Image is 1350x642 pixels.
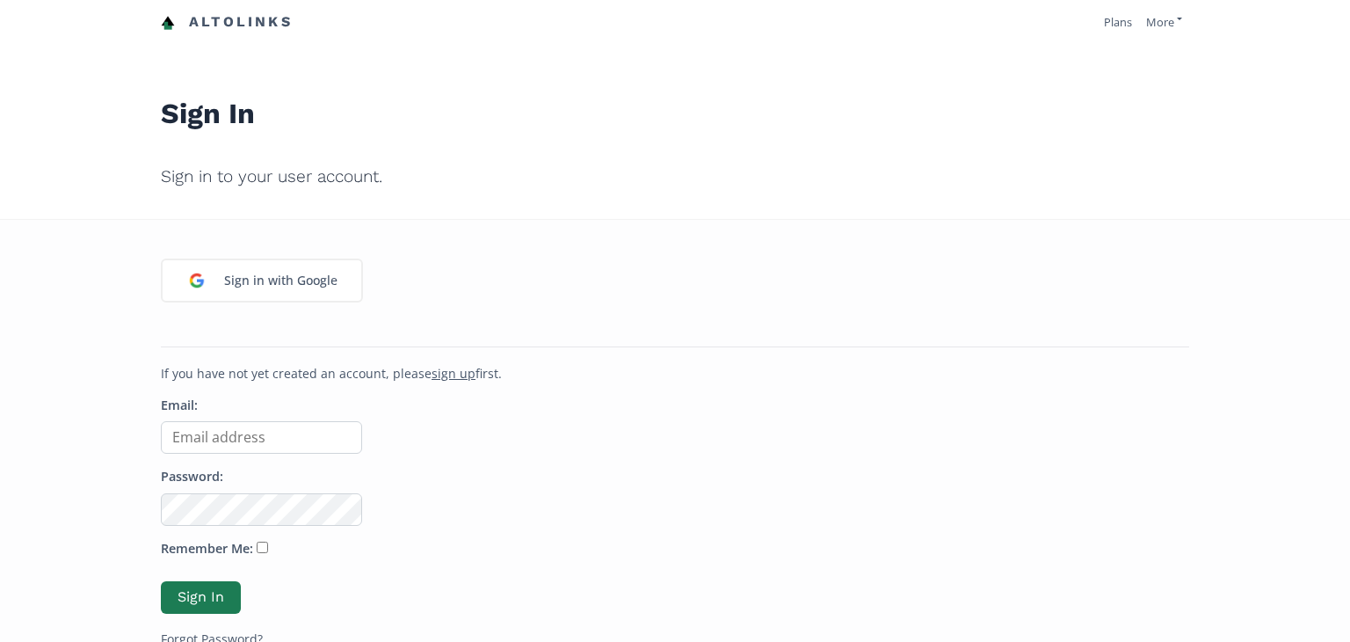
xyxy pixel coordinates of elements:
a: sign up [432,365,475,382]
label: Remember Me: [161,540,253,558]
a: Sign in with Google [161,259,363,303]
img: google_login_logo_184.png [178,262,215,299]
h2: Sign in to your user account. [161,155,1189,199]
img: favicon-32x32.png [161,16,175,30]
p: If you have not yet created an account, please first. [161,365,1189,383]
div: Sign in with Google [215,262,346,299]
h1: Sign In [161,58,1189,141]
a: Altolinks [161,8,293,37]
input: Email address [161,421,362,454]
button: Sign In [161,581,241,614]
label: Password: [161,468,223,486]
label: Email: [161,397,198,415]
a: Plans [1104,14,1132,30]
a: More [1146,14,1182,30]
